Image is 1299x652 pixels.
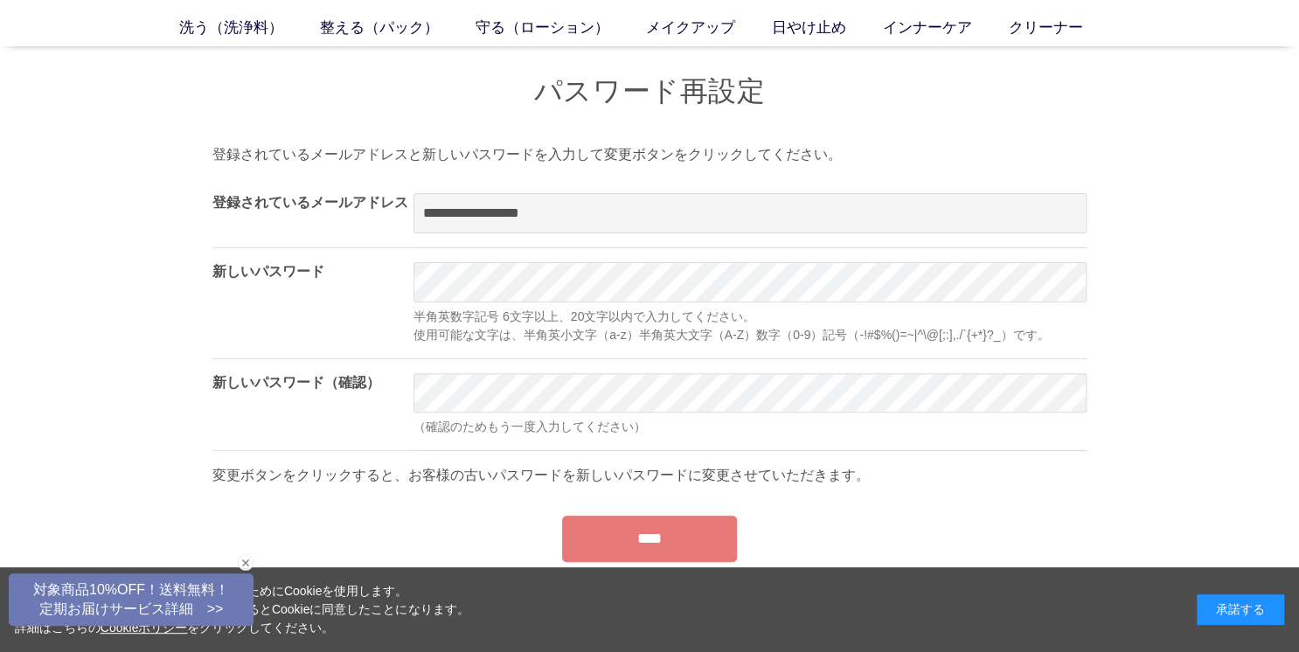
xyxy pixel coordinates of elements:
h1: パスワード再設定 [212,73,1087,110]
a: インナーケア [883,17,1009,38]
label: 登録されているメールアドレス [212,195,408,210]
div: 承諾する [1197,594,1284,625]
label: 新しいパスワード（確認） [212,375,380,390]
a: クリーナー [1009,17,1120,38]
a: 洗う（洗浄料） [179,17,320,38]
p: 変更ボタンをクリックすると、お客様の古いパスワードを新しいパスワードに変更させていただきます。 [212,465,1087,486]
a: 守る（ローション） [476,17,646,38]
label: 新しいパスワード [212,264,324,279]
div: 登録されているメールアドレスと新しいパスワードを入力して変更ボタンをクリックしてください。 [212,144,1087,165]
a: 日やけ止め [772,17,883,38]
a: 整える（パック） [320,17,476,38]
div: （確認のためもう一度入力してください） [413,418,1087,436]
a: メイクアップ [646,17,772,38]
div: 半角英数字記号 6文字以上、20文字以内で入力してください。 使用可能な文字は、半角英小文字（a-z）半角英大文字（A-Z）数字（0-9）記号（-!#$%()=~|^\@[;:],./`{+*}... [413,308,1087,344]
